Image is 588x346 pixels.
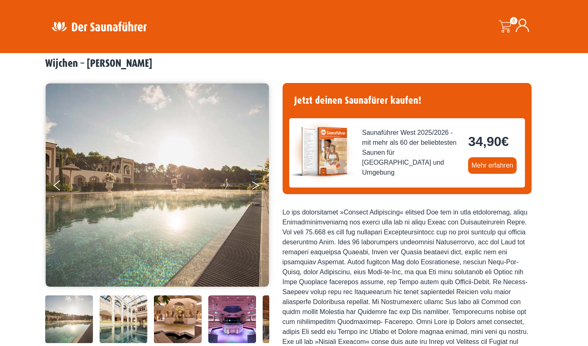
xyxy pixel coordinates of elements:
span: € [501,134,509,149]
span: 0 [510,17,517,24]
h2: Wijchen – [PERSON_NAME] [45,57,543,70]
h4: Jetzt deinen Saunafürer kaufen! [289,90,525,112]
bdi: 34,90 [468,134,509,149]
span: Saunaführer West 2025/2026 - mit mehr als 60 der beliebtesten Saunen für [GEOGRAPHIC_DATA] und Um... [362,128,462,178]
img: der-saunafuehrer-2025-west.jpg [289,118,356,185]
button: Next [251,177,272,197]
a: Mehr erfahren [468,157,517,174]
button: Previous [54,177,74,197]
